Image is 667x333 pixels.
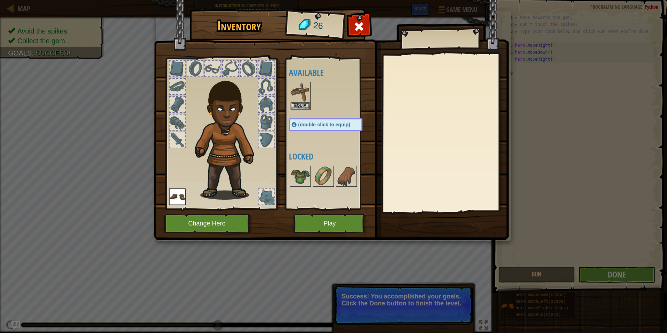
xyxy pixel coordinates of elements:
h4: Available [289,68,376,77]
span: 26 [313,19,323,32]
button: Play [293,214,366,233]
h4: Locked [289,152,376,161]
img: portrait.png [291,82,310,102]
img: portrait.png [337,166,356,186]
h1: Inventory [195,18,284,33]
img: portrait.png [314,166,333,186]
img: portrait.png [169,188,186,205]
button: Equip [291,102,310,110]
span: (double-click to equip) [298,122,350,127]
img: portrait.png [291,166,310,186]
button: Change Hero [164,214,252,233]
img: raider_hair.png [192,71,267,200]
